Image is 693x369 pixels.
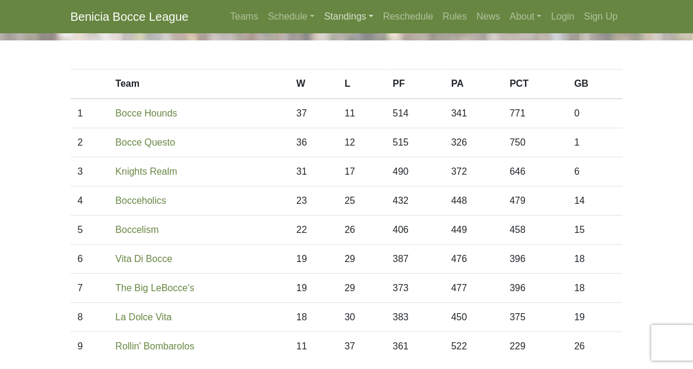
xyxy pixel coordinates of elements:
[567,128,622,157] td: 1
[115,225,159,235] a: Boccelism
[580,5,623,29] a: Sign Up
[115,254,172,264] a: Vita Di Bocce
[502,99,567,128] td: 771
[337,70,385,99] th: L
[567,157,622,187] td: 6
[546,5,579,29] a: Login
[444,70,502,99] th: PA
[108,70,289,99] th: Team
[71,187,109,216] td: 4
[386,216,444,245] td: 406
[71,245,109,274] td: 6
[337,245,385,274] td: 29
[567,332,622,361] td: 26
[289,187,337,216] td: 23
[472,5,505,29] a: News
[337,187,385,216] td: 25
[567,70,622,99] th: GB
[115,312,172,322] a: La Dolce Vita
[444,332,502,361] td: 522
[502,332,567,361] td: 229
[386,187,444,216] td: 432
[289,128,337,157] td: 36
[502,70,567,99] th: PCT
[502,274,567,303] td: 396
[386,70,444,99] th: PF
[444,99,502,128] td: 341
[444,128,502,157] td: 326
[289,157,337,187] td: 31
[337,303,385,332] td: 30
[337,216,385,245] td: 26
[337,332,385,361] td: 37
[289,303,337,332] td: 18
[289,245,337,274] td: 19
[567,274,622,303] td: 18
[71,216,109,245] td: 5
[337,274,385,303] td: 29
[71,274,109,303] td: 7
[71,157,109,187] td: 3
[502,216,567,245] td: 458
[502,303,567,332] td: 375
[263,5,319,29] a: Schedule
[319,5,378,29] a: Standings
[71,5,189,29] a: Benicia Bocce League
[567,303,622,332] td: 19
[115,283,194,293] a: The Big LeBocce's
[289,70,337,99] th: W
[444,274,502,303] td: 477
[386,128,444,157] td: 515
[386,274,444,303] td: 373
[337,157,385,187] td: 17
[337,128,385,157] td: 12
[438,5,472,29] a: Rules
[505,5,547,29] a: About
[115,137,175,147] a: Bocce Questo
[71,99,109,128] td: 1
[567,216,622,245] td: 15
[289,332,337,361] td: 11
[71,303,109,332] td: 8
[289,99,337,128] td: 37
[567,99,622,128] td: 0
[226,5,263,29] a: Teams
[386,332,444,361] td: 361
[378,5,438,29] a: Reschedule
[115,108,177,118] a: Bocce Hounds
[71,332,109,361] td: 9
[115,195,166,206] a: Bocceholics
[289,274,337,303] td: 19
[502,157,567,187] td: 646
[502,187,567,216] td: 479
[386,303,444,332] td: 383
[115,166,177,176] a: Knights Realm
[444,157,502,187] td: 372
[386,157,444,187] td: 490
[502,245,567,274] td: 396
[502,128,567,157] td: 750
[444,303,502,332] td: 450
[115,341,194,351] a: Rollin' Bombarolos
[444,187,502,216] td: 448
[567,245,622,274] td: 18
[289,216,337,245] td: 22
[386,245,444,274] td: 387
[71,128,109,157] td: 2
[444,245,502,274] td: 476
[444,216,502,245] td: 449
[386,99,444,128] td: 514
[337,99,385,128] td: 11
[567,187,622,216] td: 14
